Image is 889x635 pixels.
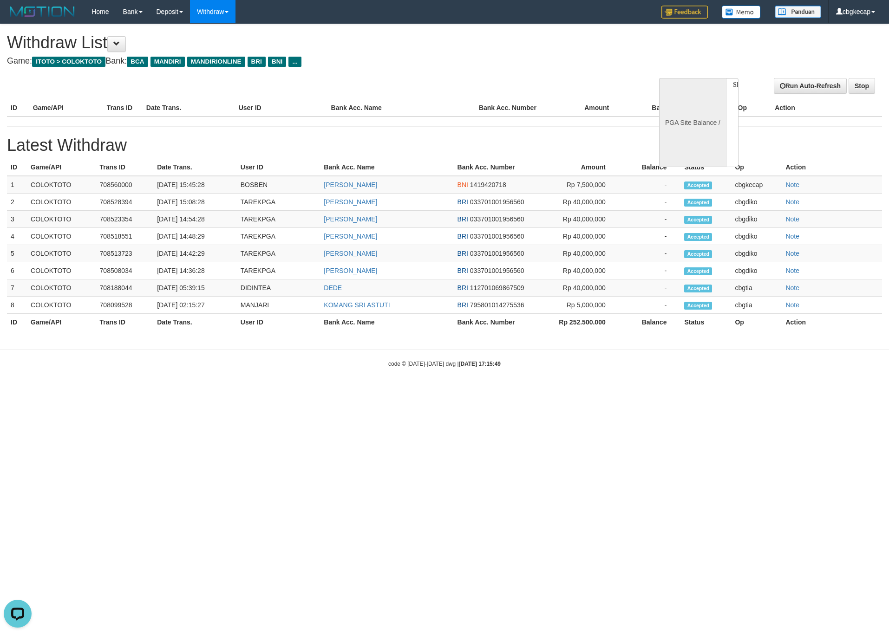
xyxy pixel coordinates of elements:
td: 708528394 [96,194,154,211]
h1: Withdraw List [7,33,583,52]
a: Stop [849,78,875,94]
td: DIDINTEA [237,279,320,297]
a: [PERSON_NAME] [324,198,377,206]
td: 7 [7,279,27,297]
td: [DATE] 14:48:29 [153,228,237,245]
th: Bank Acc. Number [454,314,543,331]
span: 112701069867509 [470,284,524,292]
td: cbgdiko [731,262,782,279]
th: Trans ID [96,314,154,331]
td: COLOKTOTO [27,211,96,228]
td: Rp 40,000,000 [542,194,619,211]
td: Rp 40,000,000 [542,279,619,297]
td: 708513723 [96,245,154,262]
td: - [620,245,681,262]
img: MOTION_logo.png [7,5,78,19]
span: BRI [458,267,468,274]
td: [DATE] 14:54:28 [153,211,237,228]
span: BRI [458,301,468,309]
span: Accepted [684,199,712,207]
th: Balance [620,159,681,176]
h1: Latest Withdraw [7,136,882,155]
th: ID [7,99,29,117]
td: 5 [7,245,27,262]
td: COLOKTOTO [27,228,96,245]
th: Game/API [27,159,96,176]
span: Accepted [684,216,712,224]
th: Amount [549,99,623,117]
td: COLOKTOTO [27,245,96,262]
span: 033701001956560 [470,250,524,257]
td: 6 [7,262,27,279]
a: KOMANG SRI ASTUTI [324,301,390,309]
td: Rp 40,000,000 [542,228,619,245]
small: code © [DATE]-[DATE] dwg | [388,361,501,367]
td: cbgdiko [731,211,782,228]
th: User ID [237,314,320,331]
td: cbgkecap [731,176,782,194]
td: cbgtia [731,279,782,297]
td: - [620,211,681,228]
td: [DATE] 14:36:28 [153,262,237,279]
td: COLOKTOTO [27,194,96,211]
th: Rp 252.500.000 [542,314,619,331]
a: [PERSON_NAME] [324,250,377,257]
a: Note [785,267,799,274]
img: Button%20Memo.svg [722,6,761,19]
td: cbgdiko [731,194,782,211]
img: panduan.png [775,6,821,18]
th: Amount [542,159,619,176]
th: Action [782,314,882,331]
a: Note [785,198,799,206]
th: User ID [235,99,327,117]
td: 4 [7,228,27,245]
td: TAREKPGA [237,228,320,245]
td: TAREKPGA [237,211,320,228]
th: ID [7,159,27,176]
span: BCA [127,57,148,67]
td: cbgdiko [731,245,782,262]
td: - [620,297,681,314]
td: TAREKPGA [237,262,320,279]
th: Date Trans. [153,314,237,331]
span: Accepted [684,285,712,292]
th: Bank Acc. Number [475,99,549,117]
span: 1419420718 [470,181,506,188]
th: Balance [620,314,681,331]
td: Rp 40,000,000 [542,245,619,262]
td: - [620,176,681,194]
th: Op [731,314,782,331]
div: PGA Site Balance / [659,78,726,168]
a: [PERSON_NAME] [324,267,377,274]
a: Note [785,181,799,188]
strong: [DATE] 17:15:49 [459,361,501,367]
a: DEDE [324,284,342,292]
th: Op [734,99,771,117]
td: 708188044 [96,279,154,297]
td: Rp 40,000,000 [542,262,619,279]
a: [PERSON_NAME] [324,181,377,188]
span: 795801014275536 [470,301,524,309]
img: Feedback.jpg [661,6,708,19]
td: [DATE] 05:39:15 [153,279,237,297]
th: Balance [623,99,691,117]
a: Note [785,301,799,309]
a: [PERSON_NAME] [324,233,377,240]
td: [DATE] 15:08:28 [153,194,237,211]
span: BNI [458,181,468,188]
td: 708508034 [96,262,154,279]
td: [DATE] 02:15:27 [153,297,237,314]
th: Status [680,314,731,331]
span: BRI [458,233,468,240]
span: 033701001956560 [470,215,524,223]
a: Note [785,284,799,292]
td: 8 [7,297,27,314]
span: Accepted [684,250,712,258]
td: Rp 5,000,000 [542,297,619,314]
td: 708560000 [96,176,154,194]
h4: Game: Bank: [7,57,583,66]
td: BOSBEN [237,176,320,194]
td: 708523354 [96,211,154,228]
td: 708099528 [96,297,154,314]
th: Date Trans. [143,99,235,117]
